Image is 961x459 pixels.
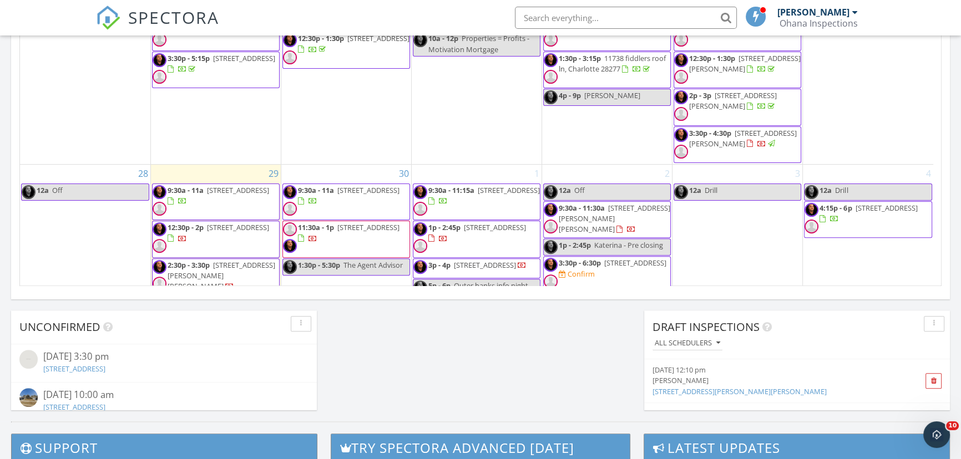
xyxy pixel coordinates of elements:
[168,222,269,243] a: 12:30p - 2p [STREET_ADDRESS]
[559,240,591,250] span: 1p - 2:45p
[413,260,427,274] img: img_7436.jpg
[19,350,308,376] a: [DATE] 3:30 pm [STREET_ADDRESS]
[689,128,797,149] a: 3:30p - 4:30p [STREET_ADDRESS][PERSON_NAME]
[283,33,297,47] img: img_7436.jpg
[413,33,427,47] img: img_7436.jpg
[803,164,933,297] td: Go to October 4, 2025
[454,260,516,270] span: [STREET_ADDRESS]
[20,164,150,297] td: Go to September 28, 2025
[780,18,858,29] div: Ohana Inspections
[544,90,558,104] img: img_7436.jpg
[283,239,297,253] img: img_7436.jpg
[544,220,558,233] img: default-user-f0147aede5fd5fa78ca7ade42f37bd4542148d508eef1c3d3ea960f66861d68b.jpg
[655,339,720,347] div: All schedulers
[283,260,297,274] img: img_7436.jpg
[136,165,150,182] a: Go to September 28, 2025
[559,90,581,100] span: 4p - 9p
[413,222,427,236] img: img_7436.jpg
[674,33,688,47] img: default-user-f0147aede5fd5fa78ca7ade42f37bd4542148d508eef1c3d3ea960f66861d68b.jpg
[805,185,818,199] img: img_7436.jpg
[43,350,284,364] div: [DATE] 3:30 pm
[662,165,672,182] a: Go to October 2, 2025
[559,269,595,279] a: Confirm
[559,203,670,234] span: [STREET_ADDRESS][PERSON_NAME][PERSON_NAME]
[805,203,818,217] img: img_7436.jpg
[515,7,737,29] input: Search everything...
[464,222,526,232] span: [STREET_ADDRESS]
[43,402,105,412] a: [STREET_ADDRESS]
[282,32,410,68] a: 12:30p - 1:30p [STREET_ADDRESS]
[298,33,409,54] a: 12:30p - 1:30p [STREET_ADDRESS]
[689,16,791,36] a: 9:30a - 11a [STREET_ADDRESS]
[428,280,451,290] span: 5p - 6p
[428,260,527,270] a: 3p - 4p [STREET_ADDRESS]
[705,185,717,195] span: Drill
[543,256,671,293] a: 3:30p - 6:30p [STREET_ADDRESS] Confirm
[411,164,542,297] td: Go to October 1, 2025
[207,185,269,195] span: [STREET_ADDRESS]
[152,52,280,88] a: 3:30p - 5:15p [STREET_ADDRESS]
[43,364,105,374] a: [STREET_ADDRESS]
[168,222,204,232] span: 12:30p - 2p
[19,319,100,334] span: Unconfirmed
[689,90,711,100] span: 2p - 3p
[544,274,558,288] img: default-user-f0147aede5fd5fa78ca7ade42f37bd4542148d508eef1c3d3ea960f66861d68b.jpg
[168,260,275,291] a: 2:30p - 3:30p [STREET_ADDRESS][PERSON_NAME][PERSON_NAME]
[298,185,334,195] span: 9:30a - 11a
[835,185,848,195] span: Drill
[543,201,671,238] a: 9:30a - 11:30a [STREET_ADDRESS][PERSON_NAME][PERSON_NAME]
[653,319,760,334] span: Draft Inspections
[805,220,818,233] img: default-user-f0147aede5fd5fa78ca7ade42f37bd4542148d508eef1c3d3ea960f66861d68b.jpg
[153,222,166,236] img: img_7436.jpg
[559,53,601,63] span: 1:30p - 3:15p
[653,365,893,397] a: [DATE] 12:10 pm [PERSON_NAME] [STREET_ADDRESS][PERSON_NAME][PERSON_NAME]
[428,33,458,43] span: 10a - 12p
[674,52,801,88] a: 12:30p - 1:30p [STREET_ADDRESS][PERSON_NAME]
[19,388,38,406] img: streetview
[153,185,166,199] img: img_7436.jpg
[168,260,275,291] span: [STREET_ADDRESS][PERSON_NAME][PERSON_NAME]
[153,277,166,290] img: default-user-f0147aede5fd5fa78ca7ade42f37bd4542148d508eef1c3d3ea960f66861d68b.jpg
[544,53,558,67] img: img_7436.jpg
[574,185,585,195] span: Off
[128,6,219,29] span: SPECTORA
[559,53,666,74] a: 1:30p - 3:15p 11738 fiddlers roof ln, Charlotte 28277
[207,222,269,232] span: [STREET_ADDRESS]
[428,185,540,206] a: 9:30a - 11:15a [STREET_ADDRESS]
[337,185,399,195] span: [STREET_ADDRESS]
[413,185,427,199] img: img_7436.jpg
[689,128,797,149] span: [STREET_ADDRESS][PERSON_NAME]
[266,165,281,182] a: Go to September 29, 2025
[96,6,120,30] img: The Best Home Inspection Software - Spectora
[298,222,399,243] a: 11:30a - 1p [STREET_ADDRESS]
[337,222,399,232] span: [STREET_ADDRESS]
[544,240,558,254] img: img_7436.jpg
[22,185,36,199] img: img_7436.jpg
[689,53,801,74] span: [STREET_ADDRESS][PERSON_NAME]
[152,258,280,295] a: 2:30p - 3:30p [STREET_ADDRESS][PERSON_NAME][PERSON_NAME]
[282,221,410,257] a: 11:30a - 1p [STREET_ADDRESS]
[150,164,281,297] td: Go to September 29, 2025
[653,409,893,441] a: [DATE] 5:42 pm [PERSON_NAME] [STREET_ADDRESS]
[674,70,688,84] img: default-user-f0147aede5fd5fa78ca7ade42f37bd4542148d508eef1c3d3ea960f66861d68b.jpg
[413,258,540,278] a: 3p - 4p [STREET_ADDRESS]
[653,409,893,419] div: [DATE] 5:42 pm
[653,365,893,375] div: [DATE] 12:10 pm
[283,50,297,64] img: default-user-f0147aede5fd5fa78ca7ade42f37bd4542148d508eef1c3d3ea960f66861d68b.jpg
[674,128,688,142] img: img_7436.jpg
[544,185,558,199] img: img_7436.jpg
[653,375,893,386] div: [PERSON_NAME]
[559,258,666,268] a: 3:30p - 6:30p [STREET_ADDRESS]
[413,183,540,220] a: 9:30a - 11:15a [STREET_ADDRESS]
[19,388,308,415] a: [DATE] 10:00 am [STREET_ADDRESS]
[820,185,832,195] span: 12a
[924,165,933,182] a: Go to October 4, 2025
[674,185,688,199] img: img_7436.jpg
[283,202,297,216] img: default-user-f0147aede5fd5fa78ca7ade42f37bd4542148d508eef1c3d3ea960f66861d68b.jpg
[298,33,344,43] span: 12:30p - 1:30p
[544,33,558,47] img: default-user-f0147aede5fd5fa78ca7ade42f37bd4542148d508eef1c3d3ea960f66861d68b.jpg
[152,221,280,257] a: 12:30p - 2p [STREET_ADDRESS]
[923,421,950,448] iframe: Intercom live chat
[674,107,688,121] img: default-user-f0147aede5fd5fa78ca7ade42f37bd4542148d508eef1c3d3ea960f66861d68b.jpg
[213,53,275,63] span: [STREET_ADDRESS]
